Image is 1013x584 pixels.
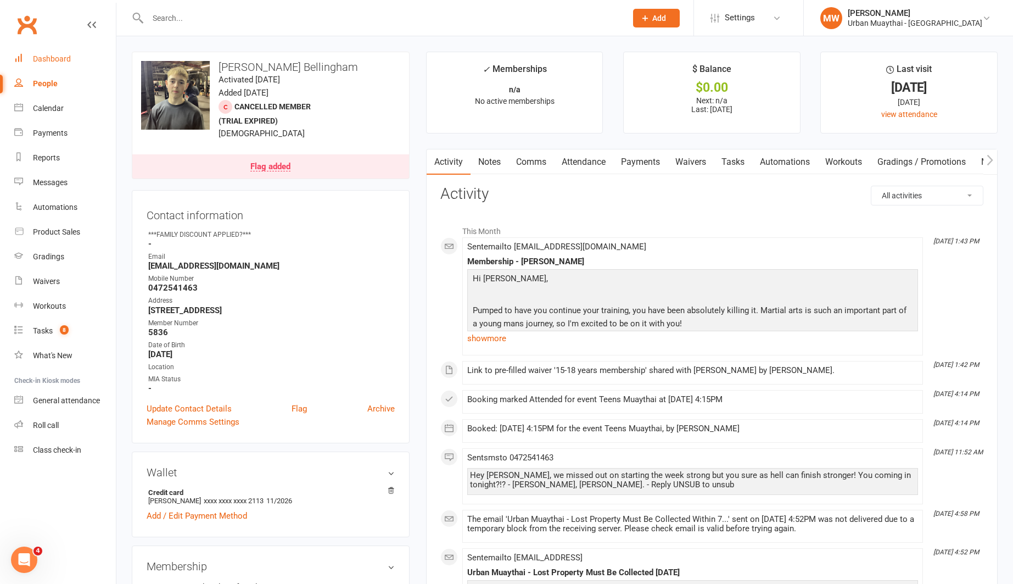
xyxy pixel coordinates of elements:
[633,9,680,27] button: Add
[33,421,59,430] div: Roll call
[14,146,116,170] a: Reports
[752,149,818,175] a: Automations
[668,149,714,175] a: Waivers
[14,269,116,294] a: Waivers
[250,163,290,171] div: Flag added
[33,326,53,335] div: Tasks
[440,220,983,237] li: This Month
[14,438,116,463] a: Class kiosk mode
[881,110,937,119] a: view attendance
[33,277,60,286] div: Waivers
[818,149,870,175] a: Workouts
[470,304,915,333] p: Pumped to have you continue your training, you have been absolutely killing it. Martial arts is s...
[219,75,280,85] time: Activated [DATE]
[554,149,613,175] a: Attendance
[33,178,68,187] div: Messages
[148,488,389,497] strong: Credit card
[148,296,395,306] div: Address
[467,257,918,266] div: Membership - [PERSON_NAME]
[14,413,116,438] a: Roll call
[147,509,247,522] a: Add / Edit Payment Method
[141,61,400,73] h3: [PERSON_NAME] Bellingham
[848,18,982,28] div: Urban Muaythai - [GEOGRAPHIC_DATA]
[14,294,116,319] a: Workouts
[634,82,790,93] div: $0.00
[367,402,395,415] a: Archive
[148,362,395,372] div: Location
[14,121,116,146] a: Payments
[467,453,553,463] span: Sent sms to 0472541463
[652,14,666,23] span: Add
[141,61,210,130] img: image1755161368.png
[33,129,68,137] div: Payments
[467,424,918,433] div: Booked: [DATE] 4:15PM for the event Teens Muaythai, by [PERSON_NAME]
[14,170,116,195] a: Messages
[33,547,42,555] span: 4
[148,239,395,249] strong: -
[613,149,668,175] a: Payments
[144,10,619,26] input: Search...
[509,85,521,94] strong: n/a
[148,274,395,284] div: Mobile Number
[831,82,987,93] div: [DATE]
[219,102,311,125] span: Cancelled member (trial expired)
[467,366,918,375] div: Link to pre-filled waiver '15-18 years membership' shared with [PERSON_NAME] by [PERSON_NAME].
[725,5,755,30] span: Settings
[467,568,918,577] div: Urban Muaythai - Lost Property Must Be Collected [DATE]
[147,402,232,415] a: Update Contact Details
[467,553,583,563] span: Sent email to [EMAIL_ADDRESS]
[33,396,100,405] div: General attendance
[508,149,554,175] a: Comms
[933,237,979,245] i: [DATE] 1:43 PM
[147,415,239,429] a: Manage Comms Settings
[148,230,395,240] div: ***FAMILY DISCOUNT APPLIED?***
[148,340,395,351] div: Date of Birth
[870,149,973,175] a: Gradings / Promotions
[714,149,752,175] a: Tasks
[33,54,71,63] div: Dashboard
[219,129,305,138] span: [DEMOGRAPHIC_DATA]
[634,96,790,114] p: Next: n/a Last: [DATE]
[148,383,395,393] strong: -
[440,186,983,203] h3: Activity
[820,7,842,29] div: MW
[475,97,555,105] span: No active memberships
[33,104,64,113] div: Calendar
[483,62,547,82] div: Memberships
[147,560,395,572] h3: Membership
[148,252,395,262] div: Email
[14,343,116,368] a: What's New
[292,402,307,415] a: Flag
[147,466,395,479] h3: Wallet
[470,471,915,490] div: Hey [PERSON_NAME], we missed out on starting the week strong but you sure as hell can finish stro...
[14,71,116,96] a: People
[148,283,395,293] strong: 0472541463
[933,390,979,398] i: [DATE] 4:14 PM
[33,252,64,261] div: Gradings
[11,547,37,573] iframe: Intercom live chat
[14,195,116,220] a: Automations
[148,261,395,271] strong: [EMAIL_ADDRESS][DOMAIN_NAME]
[933,510,979,518] i: [DATE] 4:58 PM
[427,149,471,175] a: Activity
[470,272,915,288] p: Hi [PERSON_NAME],
[14,319,116,343] a: Tasks 8
[148,305,395,315] strong: [STREET_ADDRESS]
[14,47,116,71] a: Dashboard
[33,153,60,162] div: Reports
[219,88,268,98] time: Added [DATE]
[148,349,395,359] strong: [DATE]
[266,497,292,505] span: 11/2026
[60,325,69,335] span: 8
[483,64,490,75] i: ✓
[831,96,987,108] div: [DATE]
[147,487,395,507] li: [PERSON_NAME]
[467,515,918,533] div: The email 'Urban Muaythai - Lost Property Must Be Collected Within 7...' sent on [DATE] 4:52PM wa...
[204,497,264,505] span: xxxx xxxx xxxx 2113
[467,395,918,404] div: Booking marked Attended for event Teens Muaythai at [DATE] 4:15PM
[692,62,731,82] div: $ Balance
[933,419,979,427] i: [DATE] 4:14 PM
[33,79,58,88] div: People
[33,227,80,236] div: Product Sales
[148,374,395,385] div: MIA Status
